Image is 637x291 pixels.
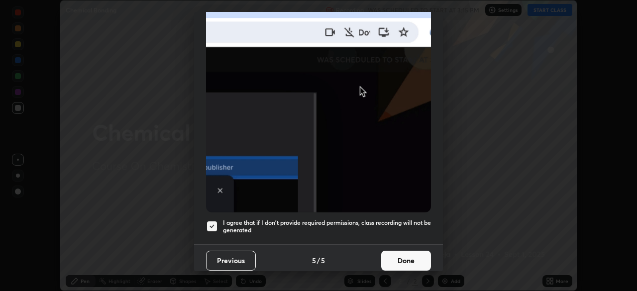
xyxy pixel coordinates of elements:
[317,255,320,266] h4: /
[206,251,256,271] button: Previous
[381,251,431,271] button: Done
[223,219,431,234] h5: I agree that if I don't provide required permissions, class recording will not be generated
[312,255,316,266] h4: 5
[321,255,325,266] h4: 5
